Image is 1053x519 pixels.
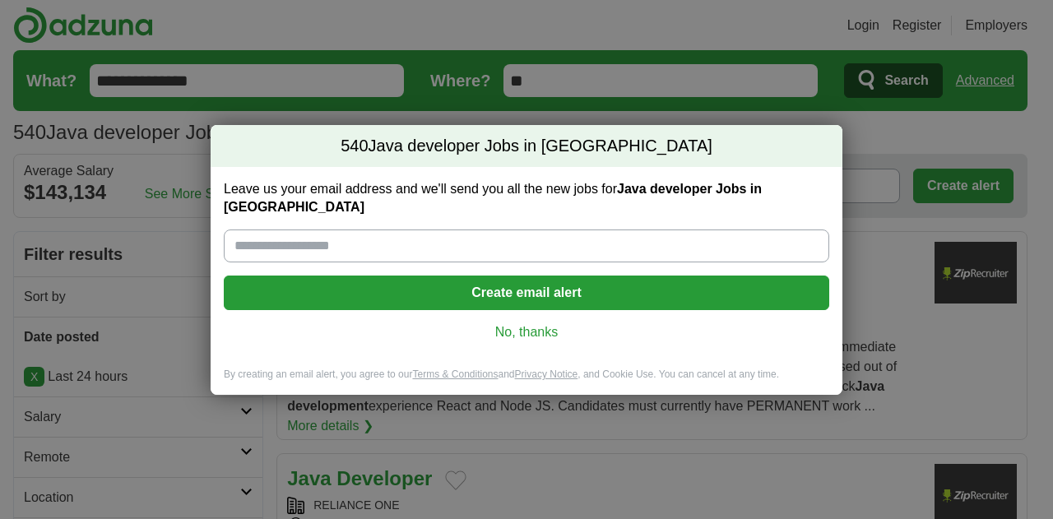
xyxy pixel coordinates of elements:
span: 540 [341,135,368,158]
button: Create email alert [224,276,829,310]
a: No, thanks [237,323,816,341]
a: Privacy Notice [515,368,578,380]
div: By creating an email alert, you agree to our and , and Cookie Use. You can cancel at any time. [211,368,842,395]
label: Leave us your email address and we'll send you all the new jobs for [224,180,829,216]
h2: Java developer Jobs in [GEOGRAPHIC_DATA] [211,125,842,168]
a: Terms & Conditions [412,368,498,380]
